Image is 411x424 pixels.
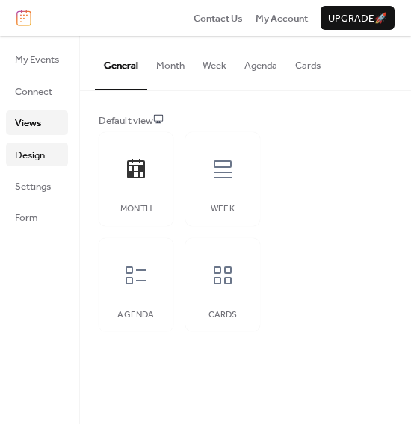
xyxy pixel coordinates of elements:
img: logo [16,10,31,26]
span: Upgrade 🚀 [328,11,387,26]
a: Views [6,110,68,134]
a: My Account [256,10,308,25]
span: Settings [15,179,51,194]
a: Connect [6,79,68,103]
div: Week [200,204,245,214]
button: Upgrade🚀 [321,6,395,30]
span: Contact Us [194,11,243,26]
div: Cards [200,310,245,320]
a: Settings [6,174,68,198]
a: Design [6,143,68,166]
div: Agenda [114,310,158,320]
span: My Account [256,11,308,26]
span: Design [15,148,45,163]
span: Views [15,116,41,131]
a: Form [6,205,68,229]
span: Connect [15,84,52,99]
button: Week [194,36,235,88]
div: Default view [99,113,389,128]
span: Form [15,211,38,225]
button: General [95,36,147,90]
a: My Events [6,47,68,71]
button: Cards [286,36,330,88]
div: Month [114,204,158,214]
a: Contact Us [194,10,243,25]
button: Agenda [235,36,286,88]
span: My Events [15,52,59,67]
button: Month [147,36,194,88]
